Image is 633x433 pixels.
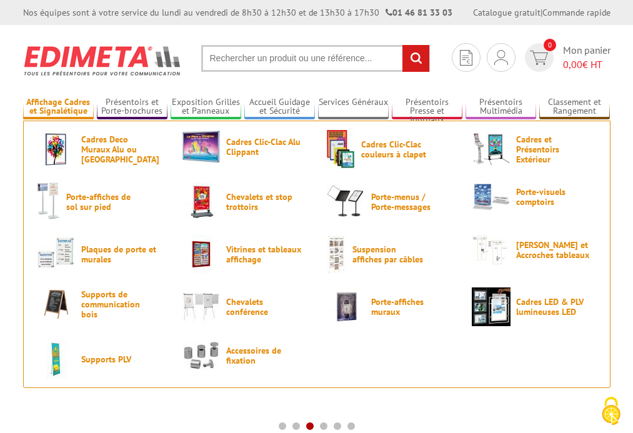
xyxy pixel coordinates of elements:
[589,391,633,433] button: Cookies (fenêtre modale)
[563,58,582,71] span: 0,00
[37,182,162,221] a: Porte-affiches de sol sur pied
[371,297,446,317] span: Porte-affiches muraux
[37,182,61,221] img: Porte-affiches de sol sur pied
[226,192,301,212] span: Chevalets et stop trottoirs
[327,130,356,169] img: Cadres Clic-Clac couleurs à clapet
[37,130,162,169] a: Cadres Deco Muraux Alu ou [GEOGRAPHIC_DATA]
[544,39,556,51] span: 0
[402,45,429,72] input: rechercher
[23,37,182,84] img: Présentoir, panneau, stand - Edimeta - PLV, affichage, mobilier bureau, entreprise
[37,235,76,274] img: Plaques de porte et murales
[466,97,536,117] a: Présentoirs Multimédia
[563,43,611,72] span: Mon panier
[516,240,591,260] span: [PERSON_NAME] et Accroches tableaux
[226,297,301,317] span: Chevalets conférence
[327,182,366,221] img: Porte-menus / Porte-messages
[516,187,591,207] span: Porte-visuels comptoirs
[352,244,427,264] span: Suspension affiches par câbles
[530,51,548,65] img: devis rapide
[522,43,611,72] a: devis rapide 0 Mon panier 0,00€ HT
[542,7,611,18] a: Commande rapide
[37,130,76,169] img: Cadres Deco Muraux Alu ou Bois
[371,192,446,212] span: Porte-menus / Porte-messages
[460,50,472,66] img: devis rapide
[473,6,611,19] div: |
[97,97,167,117] a: Présentoirs et Porte-brochures
[472,287,597,326] a: Cadres LED & PLV lumineuses LED
[472,235,597,265] a: [PERSON_NAME] et Accroches tableaux
[472,182,597,211] a: Porte-visuels comptoirs
[472,235,511,265] img: Cimaises et Accroches tableaux
[81,244,156,264] span: Plaques de porte et murales
[318,97,389,117] a: Services Généraux
[226,244,301,264] span: Vitrines et tableaux affichage
[23,6,452,19] div: Nos équipes sont à votre service du lundi au vendredi de 8h30 à 12h30 et de 13h30 à 17h30
[516,134,591,164] span: Cadres et Présentoirs Extérieur
[327,235,347,274] img: Suspension affiches par câbles
[472,182,511,211] img: Porte-visuels comptoirs
[472,130,511,169] img: Cadres et Présentoirs Extérieur
[392,97,462,117] a: Présentoirs Presse et Journaux
[473,7,541,18] a: Catalogue gratuit
[23,97,94,117] a: Affichage Cadres et Signalétique
[361,139,436,159] span: Cadres Clic-Clac couleurs à clapet
[472,130,597,169] a: Cadres et Présentoirs Extérieur
[66,192,141,212] span: Porte-affiches de sol sur pied
[494,50,508,65] img: devis rapide
[171,97,241,117] a: Exposition Grilles et Panneaux
[81,134,156,164] span: Cadres Deco Muraux Alu ou [GEOGRAPHIC_DATA]
[37,287,162,321] a: Supports de communication bois
[182,130,307,163] a: Cadres Clic-Clac Alu Clippant
[563,57,611,72] span: € HT
[182,182,307,221] a: Chevalets et stop trottoirs
[539,97,610,117] a: Classement et Rangement
[182,182,221,221] img: Chevalets et stop trottoirs
[327,287,452,326] a: Porte-affiches muraux
[81,289,156,319] span: Supports de communication bois
[182,235,221,274] img: Vitrines et tableaux affichage
[327,287,366,326] img: Porte-affiches muraux
[182,287,221,326] img: Chevalets conférence
[201,45,430,72] input: Rechercher un produit ou une référence...
[37,235,162,274] a: Plaques de porte et murales
[516,297,591,317] span: Cadres LED & PLV lumineuses LED
[472,287,511,326] img: Cadres LED & PLV lumineuses LED
[37,287,76,321] img: Supports de communication bois
[327,130,452,169] a: Cadres Clic-Clac couleurs à clapet
[386,7,452,18] strong: 01 46 81 33 03
[244,97,315,117] a: Accueil Guidage et Sécurité
[182,235,307,274] a: Vitrines et tableaux affichage
[327,235,452,274] a: Suspension affiches par câbles
[226,137,301,157] span: Cadres Clic-Clac Alu Clippant
[327,182,452,221] a: Porte-menus / Porte-messages
[182,130,221,163] img: Cadres Clic-Clac Alu Clippant
[182,287,307,326] a: Chevalets conférence
[596,396,627,427] img: Cookies (fenêtre modale)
